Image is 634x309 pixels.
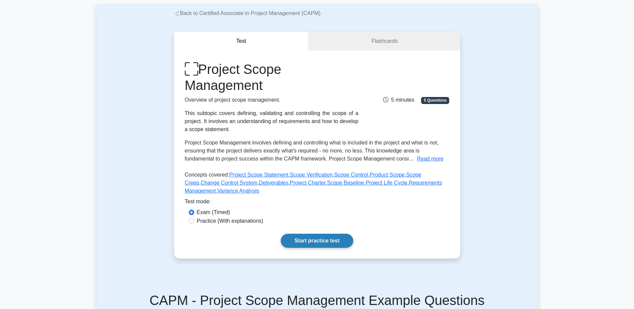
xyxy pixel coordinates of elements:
[197,208,230,216] label: Exam (Timed)
[383,97,414,103] span: 5 minutes
[185,109,359,133] div: This subtopic covers defining, validating and controlling the scope of a project. It involves an ...
[185,198,450,208] div: Test mode:
[185,96,359,104] p: Overview of project scope management.
[185,140,439,162] span: Project Scope Management involves defining and controlling what is included in the project and wh...
[229,172,288,178] a: Project Scope Statement
[185,61,359,93] h1: Project Scope Management
[421,97,449,104] span: 5 Questions
[327,180,364,186] a: Scope Baseline
[197,217,263,225] label: Practice (With explanations)
[366,180,407,186] a: Project Life Cycle
[290,172,333,178] a: Scope Verification
[185,171,450,198] p: Concepts covered: , , , , , , , , , , ,
[105,292,530,308] h5: CAPM - Project Scope Management Example Questions
[334,172,368,178] a: Scope Control
[290,180,326,186] a: Project Charter
[309,32,460,51] a: Flashcards
[370,172,405,178] a: Product Scope
[259,180,288,186] a: Deliverables
[174,10,321,16] a: Back to Certified Associate in Project Management (CAPM)
[174,32,309,51] button: Test
[417,155,443,163] button: Read more
[201,180,258,186] a: Change Control System
[281,234,353,248] a: Start practice test
[217,188,259,194] a: Variance Analysis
